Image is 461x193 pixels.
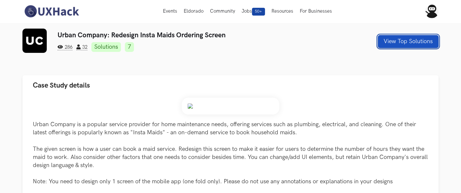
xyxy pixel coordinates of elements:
img: Your profile pic [425,5,439,18]
img: UXHack-logo.png [22,5,80,18]
p: Urban Company is a popular service provider for home maintenance needs, offering services such as... [33,120,428,186]
span: 50+ [252,8,265,16]
a: Solutions [91,42,121,52]
a: 7 [125,42,134,52]
span: Case Study details [33,81,90,90]
img: Urban Company logo [22,29,47,53]
span: 286 [58,44,72,50]
h3: Urban Company: Redesign Insta Maids Ordering Screen [58,31,333,39]
span: 32 [76,44,87,50]
img: Weekend_Hackathon_83_banner.png [182,98,279,115]
button: View Top Solutions [378,35,439,48]
button: Case Study details [22,75,439,96]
